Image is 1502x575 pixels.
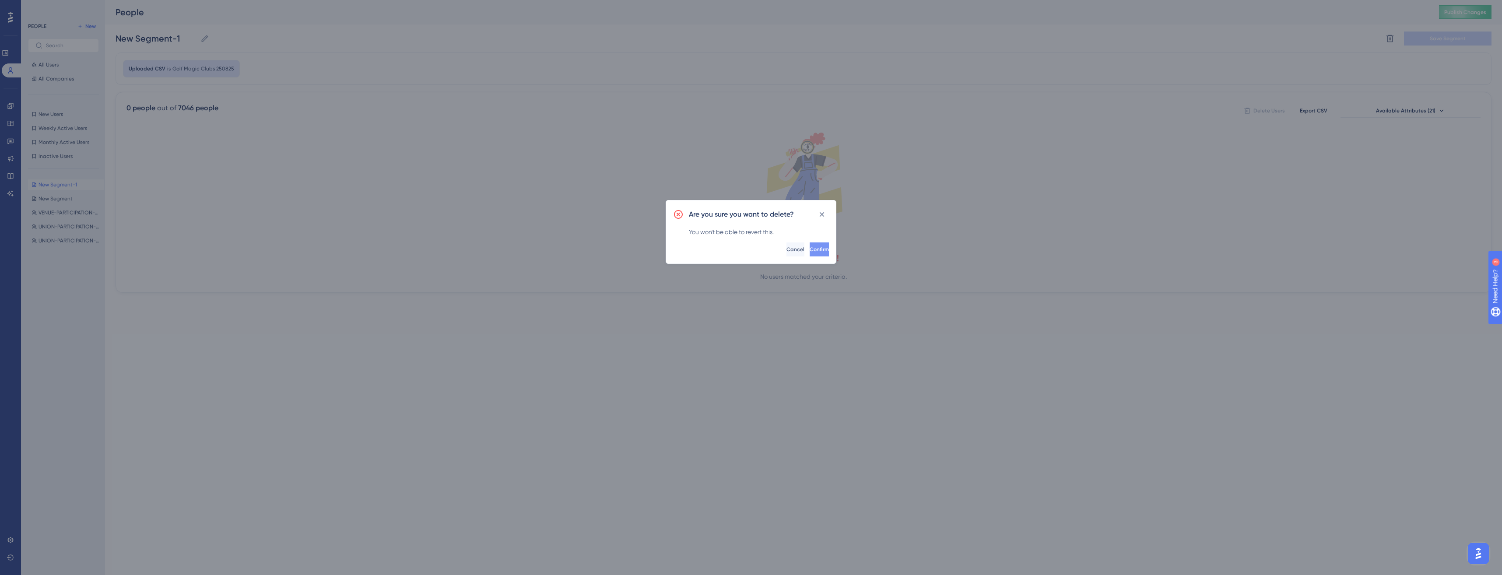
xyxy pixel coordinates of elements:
span: Need Help? [21,2,55,13]
div: You won't be able to revert this. [689,227,829,237]
span: Confirm [810,246,829,253]
iframe: UserGuiding AI Assistant Launcher [1465,540,1491,567]
span: Cancel [786,246,804,253]
h2: Are you sure you want to delete? [689,209,794,220]
div: 3 [61,4,63,11]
